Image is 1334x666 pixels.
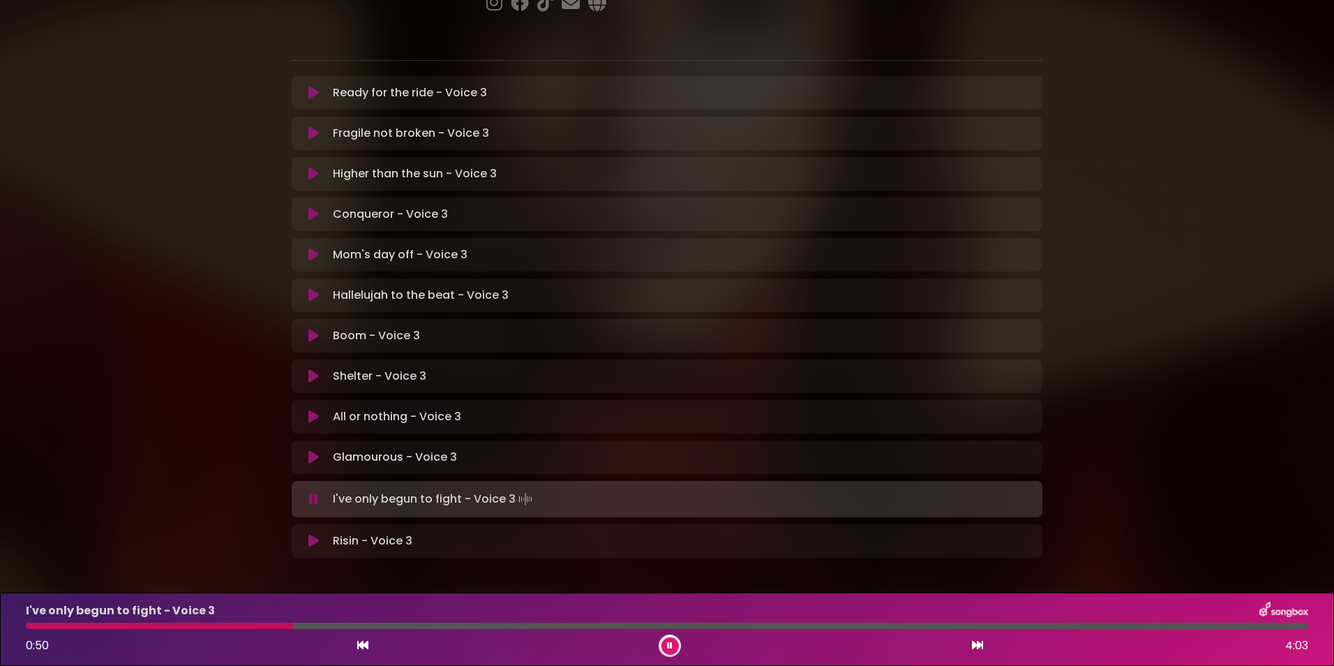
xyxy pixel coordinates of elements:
p: Ready for the ride - Voice 3 [333,84,487,101]
p: Glamourous - Voice 3 [333,449,457,466]
p: All or nothing - Voice 3 [333,408,461,425]
img: songbox-logo-white.png [1259,602,1308,620]
p: I've only begun to fight - Voice 3 [26,602,215,619]
p: Hallelujah to the beat - Voice 3 [333,287,509,304]
img: waveform4.gif [516,489,535,509]
p: Risin - Voice 3 [333,533,412,549]
p: Shelter - Voice 3 [333,368,426,385]
p: I've only begun to fight - Voice 3 [333,489,535,509]
p: Boom - Voice 3 [333,327,420,344]
p: Fragile not broken - Voice 3 [333,125,489,142]
p: Higher than the sun - Voice 3 [333,165,497,182]
p: Conqueror - Voice 3 [333,206,448,223]
p: Mom's day off - Voice 3 [333,246,467,263]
